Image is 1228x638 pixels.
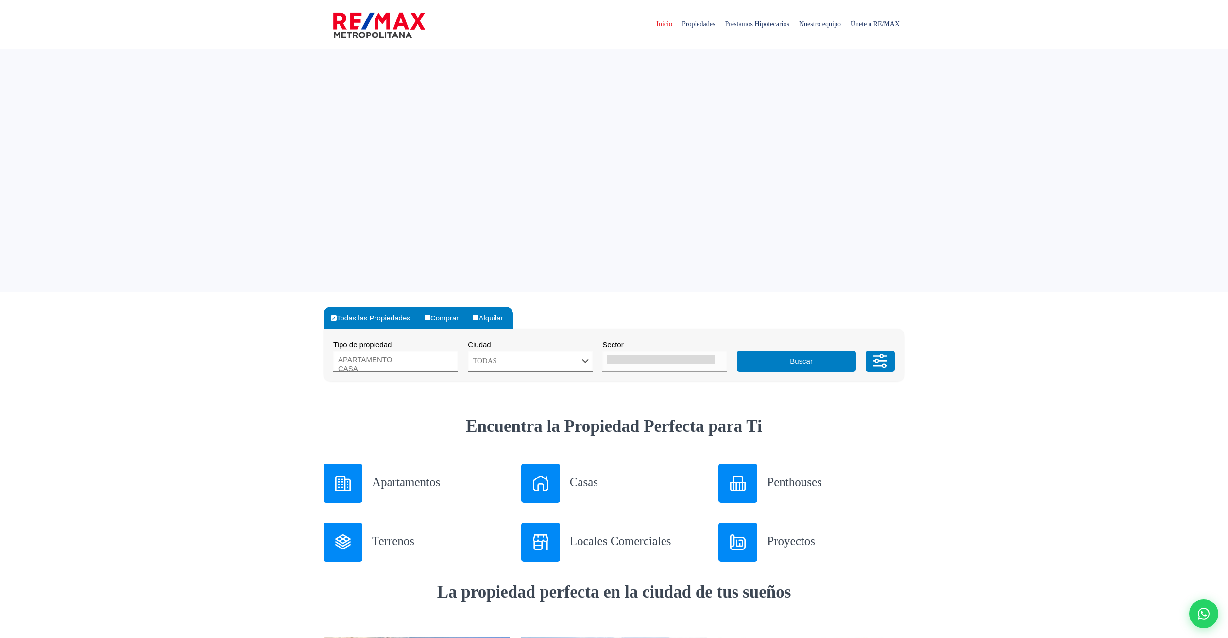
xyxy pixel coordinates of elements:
[437,583,791,602] strong: La propiedad perfecta en la ciudad de tus sueños
[372,474,510,491] h3: Apartamentos
[466,417,762,436] strong: Encuentra la Propiedad Perfecta para Ti
[570,532,707,549] h3: Locales Comerciales
[328,307,420,329] label: Todas las Propiedades
[324,523,510,562] a: Terrenos
[333,11,425,40] img: remax-metropolitana-logo
[331,315,337,321] input: Todas las Propiedades
[651,10,677,39] span: Inicio
[767,532,904,549] h3: Proyectos
[470,307,512,329] label: Alquilar
[718,523,904,562] a: Proyectos
[333,340,392,349] span: Tipo de propiedad
[677,10,720,39] span: Propiedades
[473,315,478,320] input: Alquilar
[324,464,510,503] a: Apartamentos
[718,464,904,503] a: Penthouses
[521,464,707,503] a: Casas
[737,351,855,372] button: Buscar
[338,355,446,364] option: APARTAMENTO
[338,364,446,373] option: CASA
[372,532,510,549] h3: Terrenos
[720,10,794,39] span: Préstamos Hipotecarios
[422,307,468,329] label: Comprar
[521,523,707,562] a: Locales Comerciales
[602,340,623,349] span: Sector
[425,315,430,320] input: Comprar
[767,474,904,491] h3: Penthouses
[570,474,707,491] h3: Casas
[794,10,846,39] span: Nuestro equipo
[468,340,491,349] span: Ciudad
[846,10,904,39] span: Únete a RE/MAX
